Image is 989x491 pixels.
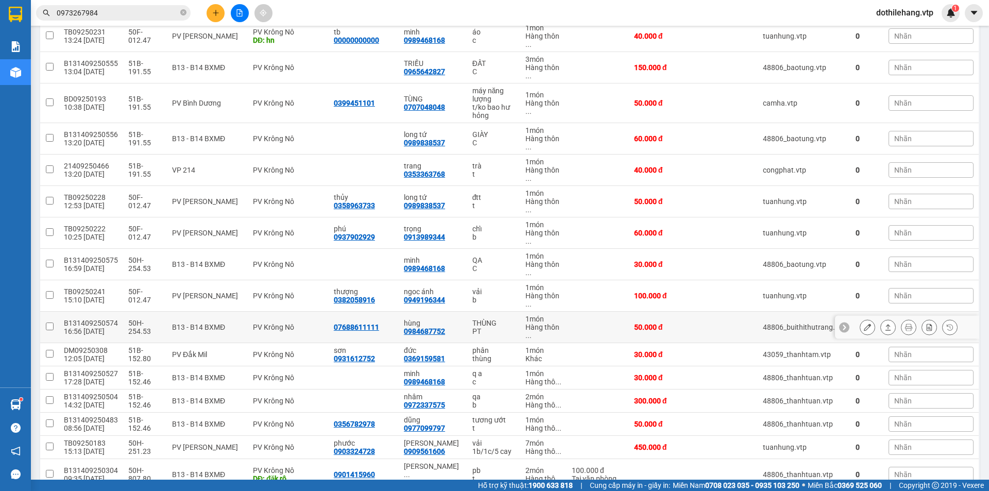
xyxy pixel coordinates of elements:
div: 15:13 [DATE] [64,447,118,455]
div: ngoc ánh [404,287,462,296]
div: máy năng lượng [472,87,515,103]
div: 0989838537 [404,201,445,210]
div: 1 món [525,283,561,292]
div: 51B-152.46 [128,369,162,386]
span: close-circle [180,9,186,15]
div: 07688611111 [334,323,379,331]
div: 0375050707 [404,479,445,487]
div: b [472,233,515,241]
div: 0358963733 [334,201,375,210]
div: VP 214 [172,166,243,174]
div: minh [404,256,462,264]
div: 0 [856,229,878,237]
div: 16:56 [DATE] [64,327,118,335]
div: 43059_thanhtam.vtp [763,350,845,359]
button: file-add [231,4,249,22]
div: 50F-012.47 [128,28,162,44]
div: trọng [404,225,462,233]
div: 30.000 đ [634,374,691,382]
div: 13:20 [DATE] [64,170,118,178]
div: phước [334,439,394,447]
div: B13 - B14 BXMĐ [172,397,243,405]
span: ... [525,237,532,245]
div: 0 [856,32,878,40]
span: ... [525,206,532,214]
div: C [472,264,515,273]
span: 1 [953,5,957,12]
div: 1b/1c/5 cay [472,447,515,455]
div: 50.000 đ [634,420,691,428]
div: Hàng thông thường [525,323,561,340]
span: ... [525,72,532,80]
div: t [472,475,515,483]
div: 48806_thanhtuan.vtp [763,470,845,479]
div: TÙNG [404,95,462,103]
div: thủy [334,193,394,201]
div: 48806_baotung.vtp [763,260,845,268]
div: 50H-807.80 [128,466,162,483]
div: 0965642827 [404,67,445,76]
div: 16:59 [DATE] [64,264,118,273]
div: 0 [856,420,878,428]
button: caret-down [965,4,983,22]
div: dũng [404,416,462,424]
div: 3 món [525,55,561,63]
div: áo [472,28,515,36]
div: 15:10 [DATE] [64,296,118,304]
div: 0 [856,134,878,143]
span: Nhãn [894,197,912,206]
div: Hàng thông thường [525,424,561,432]
div: q a [472,369,515,378]
div: B13 - B14 BXMĐ [172,260,243,268]
div: B131409250555 [64,59,118,67]
div: minh [404,28,462,36]
div: PV Bình Dương [172,99,243,107]
div: pb [472,466,515,475]
div: b [472,401,515,409]
div: 2 món [525,393,561,401]
div: t [472,170,515,178]
div: tuanhung.vtp [763,197,845,206]
div: TRIỀU [404,59,462,67]
div: 48806_buithithutrang.vtp [763,323,845,331]
div: 12:53 [DATE] [64,201,118,210]
div: B13 - B14 BXMĐ [172,374,243,382]
span: question-circle [11,423,21,433]
div: 100.000 đ [634,292,691,300]
div: 40.000 đ [634,166,691,174]
div: 300.000 đ [634,397,691,405]
div: đức [404,346,462,354]
div: 00000000000 [334,36,379,44]
div: 50H-251.23 [128,439,162,455]
div: 0949196344 [404,296,445,304]
div: B131409250504 [64,393,118,401]
div: qa [472,393,515,401]
div: Hàng thông thường [525,134,561,151]
div: b [472,296,515,304]
div: 1 món [525,189,561,197]
div: 14:32 [DATE] [64,401,118,409]
div: PV Krông Nô [253,420,323,428]
div: đtt [472,193,515,201]
div: 0901415960 [334,470,375,479]
div: tuanhung.vtp [763,32,845,40]
div: 48806_thanhtuan.vtp [763,420,845,428]
div: 0369159581 [404,354,445,363]
div: Hàng thông thường [525,292,561,308]
div: PV Krông Nô [253,166,323,174]
div: Hàng thông thường [525,475,561,483]
div: 0 [856,166,878,174]
span: ... [555,424,561,432]
div: 21409250466 [64,162,118,170]
div: Hàng thông thường [525,401,561,409]
img: icon-new-feature [946,8,956,18]
div: HOÀNG ANH [404,439,462,447]
div: phú [334,225,394,233]
div: tuanhung.vtp [763,229,845,237]
span: Nhãn [894,443,912,451]
div: 2 món [525,466,561,475]
img: warehouse-icon [10,67,21,78]
div: B131409250575 [64,256,118,264]
div: TB09250231 [64,28,118,36]
div: 08:56 [DATE] [64,424,118,432]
